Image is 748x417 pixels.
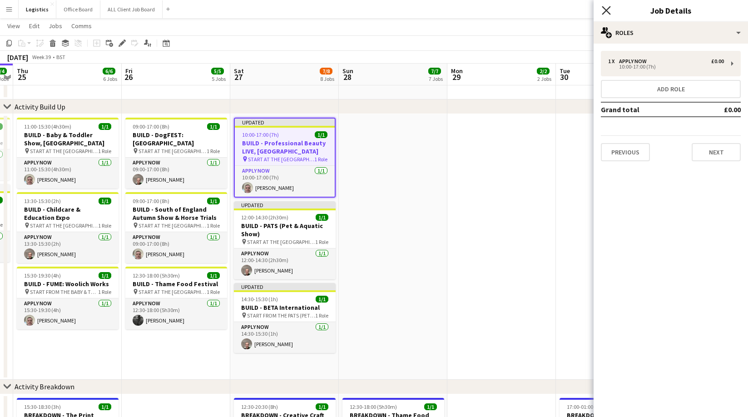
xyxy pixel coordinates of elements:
span: Sat [234,67,244,75]
span: 1/1 [424,403,437,410]
span: 28 [341,72,353,82]
app-card-role: APPLY NOW1/115:30-19:30 (4h)[PERSON_NAME] [17,298,119,329]
h3: BUILD - FUME: Woolich Works [17,280,119,288]
app-card-role: APPLY NOW1/110:00-17:00 (7h)[PERSON_NAME] [235,166,335,197]
a: Edit [25,20,43,32]
td: Grand total [601,102,698,117]
span: 12:30-20:30 (8h) [241,403,278,410]
app-job-card: 11:00-15:30 (4h30m)1/1BUILD - Baby & Toddler Show, [GEOGRAPHIC_DATA] START AT THE [GEOGRAPHIC_DAT... [17,118,119,189]
span: 15:30-19:30 (4h) [24,272,61,279]
span: Sun [342,67,353,75]
button: Logistics [19,0,56,18]
span: 1/1 [207,272,220,279]
span: START AT THE [GEOGRAPHIC_DATA] [30,222,98,229]
span: 5/5 [211,68,224,74]
span: 1 Role [315,238,328,245]
span: 1/1 [99,198,111,204]
button: ALL Client Job Board [100,0,163,18]
span: 7/8 [320,68,332,74]
span: View [7,22,20,30]
app-job-card: 15:30-19:30 (4h)1/1BUILD - FUME: Woolich Works START FROM THE BABY & TODDLER SHOW, [GEOGRAPHIC_DA... [17,267,119,329]
span: 1/1 [316,214,328,221]
h3: BUILD - Professional Beauty LIVE, [GEOGRAPHIC_DATA] [235,139,335,155]
span: START AT THE [GEOGRAPHIC_DATA] [139,288,207,295]
span: 1 Role [207,222,220,229]
span: 1/1 [99,272,111,279]
div: 8 Jobs [320,75,334,82]
span: Comms [71,22,92,30]
h3: BUILD - BETA International [234,303,336,312]
span: Week 39 [30,54,53,60]
span: 12:00-14:30 (2h30m) [241,214,288,221]
span: 09:00-17:00 (8h) [133,123,169,130]
button: Previous [601,143,650,161]
a: View [4,20,24,32]
span: Mon [451,67,463,75]
span: 1 Role [98,222,111,229]
span: 1/1 [99,123,111,130]
div: 2 Jobs [537,75,551,82]
a: Comms [68,20,95,32]
app-card-role: APPLY NOW1/112:00-14:30 (2h30m)[PERSON_NAME] [234,248,336,279]
span: 1/1 [207,123,220,130]
span: 12:30-18:00 (5h30m) [133,272,180,279]
span: START FROM THE PATS (PETS & AQUATIC) SHOW [247,312,315,319]
span: 1/1 [99,403,111,410]
span: 29 [450,72,463,82]
div: Roles [594,22,748,44]
span: START FROM THE BABY & TODDLER SHOW, [GEOGRAPHIC_DATA] [30,288,98,295]
div: 6 Jobs [103,75,117,82]
app-job-card: 13:30-15:30 (2h)1/1BUILD - Childcare & Education Expo START AT THE [GEOGRAPHIC_DATA]1 RoleAPPLY N... [17,192,119,263]
div: £0.00 [711,58,724,65]
span: 1 Role [98,288,111,295]
app-job-card: 09:00-17:00 (8h)1/1BUILD - South of England Autumn Show & Horse Trials START AT THE [GEOGRAPHIC_D... [125,192,227,263]
div: BST [56,54,65,60]
h3: BUILD - Thame Food Festival [125,280,227,288]
button: Add role [601,80,741,98]
span: START AT THE [GEOGRAPHIC_DATA] [247,238,315,245]
span: 1/1 [316,403,328,410]
div: APPLY NOW [619,58,650,65]
span: START AT THE [GEOGRAPHIC_DATA] [139,222,207,229]
div: Updated [234,283,336,290]
app-card-role: APPLY NOW1/109:00-17:00 (8h)[PERSON_NAME] [125,158,227,189]
div: 1 x [608,58,619,65]
span: 1/1 [315,131,327,138]
span: 2/2 [537,68,550,74]
span: 14:30-15:30 (1h) [241,296,278,303]
app-job-card: Updated10:00-17:00 (7h)1/1BUILD - Professional Beauty LIVE, [GEOGRAPHIC_DATA] START AT THE [GEOGR... [234,118,336,198]
span: 1 Role [207,148,220,154]
span: 30 [558,72,570,82]
div: 09:00-17:00 (8h)1/1BUILD - DogFEST: [GEOGRAPHIC_DATA] START AT THE [GEOGRAPHIC_DATA]1 RoleAPPLY N... [125,118,227,189]
span: Edit [29,22,40,30]
span: 27 [233,72,244,82]
div: [DATE] [7,53,28,62]
span: START AT THE [GEOGRAPHIC_DATA] [30,148,98,154]
button: Office Board [56,0,100,18]
h3: BUILD - DogFEST: [GEOGRAPHIC_DATA] [125,131,227,147]
h3: Job Details [594,5,748,16]
app-job-card: Updated14:30-15:30 (1h)1/1BUILD - BETA International START FROM THE PATS (PETS & AQUATIC) SHOW1 R... [234,283,336,353]
span: 17:00-01:00 (8h) (Wed) [567,403,618,410]
button: Next [692,143,741,161]
h3: BUILD - PATS (Pet & Aquatic Show) [234,222,336,238]
span: Tue [560,67,570,75]
app-card-role: APPLY NOW1/112:30-18:00 (5h30m)[PERSON_NAME] [125,298,227,329]
div: Activity Breakdown [15,382,74,391]
span: 13:30-15:30 (2h) [24,198,61,204]
span: 11:00-15:30 (4h30m) [24,123,71,130]
app-job-card: Updated12:00-14:30 (2h30m)1/1BUILD - PATS (Pet & Aquatic Show) START AT THE [GEOGRAPHIC_DATA]1 Ro... [234,201,336,279]
div: Updated [235,119,335,126]
span: 1 Role [314,156,327,163]
app-job-card: 12:30-18:00 (5h30m)1/1BUILD - Thame Food Festival START AT THE [GEOGRAPHIC_DATA]1 RoleAPPLY NOW1/... [125,267,227,329]
span: 7/7 [428,68,441,74]
app-card-role: APPLY NOW1/113:30-15:30 (2h)[PERSON_NAME] [17,232,119,263]
span: 10:00-17:00 (7h) [242,131,279,138]
span: 15:30-18:30 (3h) [24,403,61,410]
